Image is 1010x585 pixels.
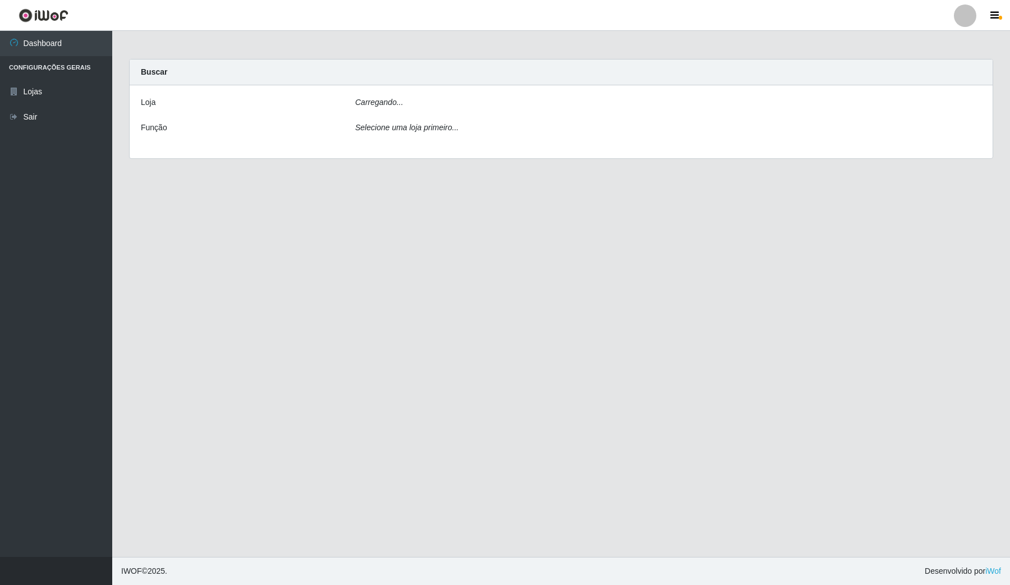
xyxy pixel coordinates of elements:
[121,565,167,577] span: © 2025 .
[141,67,167,76] strong: Buscar
[121,566,142,575] span: IWOF
[355,98,403,107] i: Carregando...
[925,565,1001,577] span: Desenvolvido por
[985,566,1001,575] a: iWof
[141,97,155,108] label: Loja
[19,8,68,22] img: CoreUI Logo
[355,123,458,132] i: Selecione uma loja primeiro...
[141,122,167,134] label: Função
